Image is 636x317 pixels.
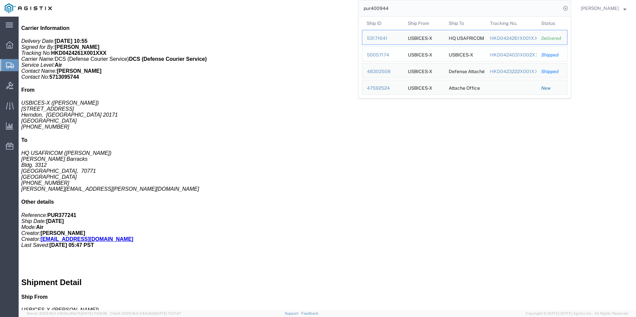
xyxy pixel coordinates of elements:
[580,4,627,12] button: [PERSON_NAME]
[359,0,561,16] input: Search for shipment number, reference number
[485,17,537,30] th: Tracking Nu.
[444,17,485,30] th: Ship To
[526,311,628,316] span: Copyright © [DATE]-[DATE] Agistix Inc., All Rights Reserved
[490,52,532,58] div: HKD0424031X002XXX
[490,35,532,42] div: HKD0424261X001XXX
[367,35,398,42] div: 53171641
[449,30,481,45] div: HQ USAFRICOM
[449,47,473,61] div: USBICES-X
[19,17,636,310] iframe: FS Legacy Container
[541,68,562,75] div: Shipped
[301,311,318,315] a: Feedback
[362,17,571,98] table: Search Results
[285,311,301,315] a: Support
[408,80,432,94] div: USBICES-X
[5,3,52,13] img: logo
[537,17,567,30] th: Status
[367,85,398,92] div: 47592524
[110,311,181,315] span: Client: 2025.16.0-b4dc8a9
[403,17,444,30] th: Ship From
[449,63,481,78] div: Defense Attaché Office -Tunis
[27,311,107,315] span: Server: 2025.16.0-21b0bc45e7b
[490,68,532,75] div: HKD0423222X001XXX // HKD0423222X002XXX
[367,68,398,75] div: 48302508
[541,85,562,92] div: New
[541,52,562,58] div: Shipped
[155,311,181,315] span: [DATE] 11:37:47
[408,47,432,61] div: USBICES-X
[581,5,619,12] span: Feras Saleh
[408,63,432,78] div: USBICES-X
[362,17,403,30] th: Ship ID
[408,30,432,45] div: USBICES-X
[449,80,480,94] div: Attache Office
[367,52,398,58] div: 50057174
[541,35,562,42] div: Delivered
[81,311,107,315] span: [DATE] 11:54:36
